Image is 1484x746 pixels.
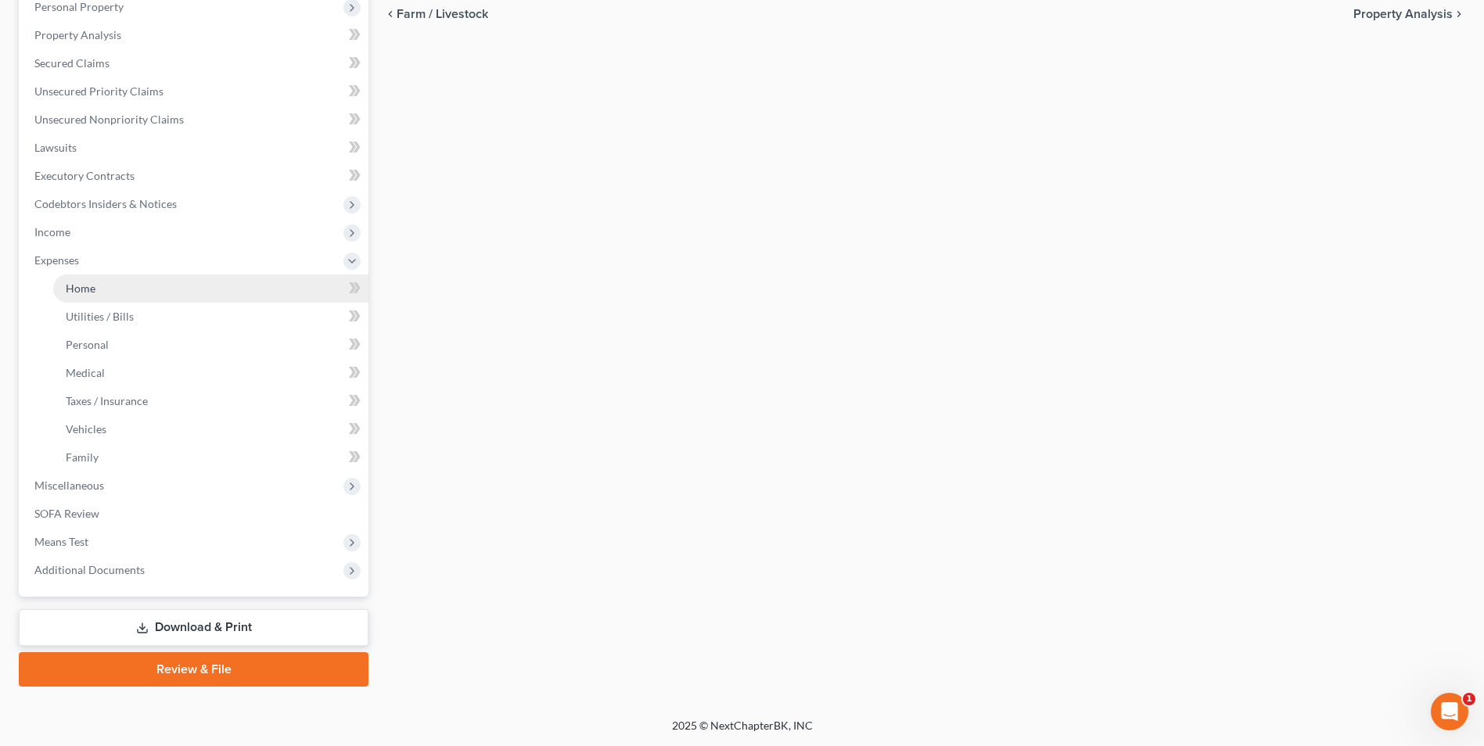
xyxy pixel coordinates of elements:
[384,8,488,20] button: chevron_left Farm / Livestock
[19,652,368,687] a: Review & File
[22,49,368,77] a: Secured Claims
[34,56,110,70] span: Secured Claims
[66,394,148,407] span: Taxes / Insurance
[1463,693,1475,705] span: 1
[1431,693,1468,730] iframe: Intercom live chat
[296,718,1188,746] div: 2025 © NextChapterBK, INC
[34,479,104,492] span: Miscellaneous
[34,507,99,520] span: SOFA Review
[34,113,184,126] span: Unsecured Nonpriority Claims
[53,415,368,443] a: Vehicles
[53,331,368,359] a: Personal
[34,169,135,182] span: Executory Contracts
[1453,8,1465,20] i: chevron_right
[22,21,368,49] a: Property Analysis
[34,141,77,154] span: Lawsuits
[34,225,70,239] span: Income
[66,366,105,379] span: Medical
[34,197,177,210] span: Codebtors Insiders & Notices
[66,282,95,295] span: Home
[34,535,88,548] span: Means Test
[53,274,368,303] a: Home
[53,387,368,415] a: Taxes / Insurance
[384,8,397,20] i: chevron_left
[22,77,368,106] a: Unsecured Priority Claims
[22,162,368,190] a: Executory Contracts
[1353,8,1453,20] span: Property Analysis
[66,338,109,351] span: Personal
[66,422,106,436] span: Vehicles
[34,253,79,267] span: Expenses
[19,609,368,646] a: Download & Print
[66,310,134,323] span: Utilities / Bills
[22,500,368,528] a: SOFA Review
[53,443,368,472] a: Family
[22,134,368,162] a: Lawsuits
[397,8,488,20] span: Farm / Livestock
[22,106,368,134] a: Unsecured Nonpriority Claims
[34,84,163,98] span: Unsecured Priority Claims
[66,450,99,464] span: Family
[1353,8,1465,20] button: Property Analysis chevron_right
[34,28,121,41] span: Property Analysis
[53,303,368,331] a: Utilities / Bills
[53,359,368,387] a: Medical
[34,563,145,576] span: Additional Documents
